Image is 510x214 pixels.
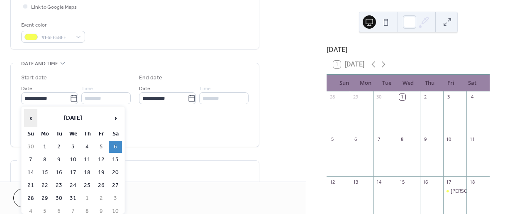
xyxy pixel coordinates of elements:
td: 1 [81,192,94,204]
div: Sat [461,75,483,91]
td: 26 [95,180,108,192]
td: 20 [109,167,122,179]
td: 11 [81,154,94,166]
td: 25 [81,180,94,192]
td: 7 [24,154,37,166]
div: 30 [376,94,382,100]
th: Sa [109,128,122,140]
div: 10 [446,136,452,143]
td: 13 [109,154,122,166]
td: 3 [109,192,122,204]
td: 2 [95,192,108,204]
span: › [109,110,122,126]
td: 9 [52,154,66,166]
div: Beekman 1802 [443,188,466,195]
th: Su [24,128,37,140]
th: We [66,128,80,140]
div: 17 [446,179,452,185]
td: 3 [66,141,80,153]
td: 19 [95,167,108,179]
td: 16 [52,167,66,179]
div: Sun [333,75,355,91]
td: 10 [66,154,80,166]
div: [PERSON_NAME] 1802 [451,188,503,195]
span: Link to Google Maps [31,3,77,12]
div: Tue [376,75,398,91]
th: Mo [38,128,51,140]
td: 1 [38,141,51,153]
div: Event color [21,21,83,30]
div: Mon [355,75,376,91]
td: 29 [38,192,51,204]
div: 8 [399,136,405,143]
td: 27 [109,180,122,192]
th: Fr [95,128,108,140]
div: Thu [419,75,440,91]
span: Time [199,84,211,93]
div: Start date [21,74,47,82]
div: 9 [422,136,429,143]
td: 31 [66,192,80,204]
button: Cancel [13,189,64,207]
td: 15 [38,167,51,179]
th: Tu [52,128,66,140]
span: Time [81,84,93,93]
td: 24 [66,180,80,192]
div: 12 [329,179,335,185]
div: 5 [329,136,335,143]
td: 18 [81,167,94,179]
td: 22 [38,180,51,192]
td: 6 [109,141,122,153]
td: 8 [38,154,51,166]
div: Wed [398,75,419,91]
div: 18 [469,179,475,185]
td: 5 [95,141,108,153]
div: 6 [352,136,359,143]
td: 21 [24,180,37,192]
div: 4 [469,94,475,100]
td: 4 [81,141,94,153]
td: 17 [66,167,80,179]
td: 14 [24,167,37,179]
span: Date [139,84,150,93]
div: 29 [352,94,359,100]
td: 30 [52,192,66,204]
div: End date [139,74,162,82]
div: 3 [446,94,452,100]
div: 2 [422,94,429,100]
th: [DATE] [38,109,108,127]
span: Date and time [21,59,58,68]
th: Th [81,128,94,140]
td: 2 [52,141,66,153]
span: Date [21,84,32,93]
div: 28 [329,94,335,100]
div: Fri [440,75,462,91]
div: [DATE] [327,44,490,54]
div: 14 [376,179,382,185]
td: 28 [24,192,37,204]
td: 23 [52,180,66,192]
td: 12 [95,154,108,166]
span: ‹ [24,110,37,126]
td: 30 [24,141,37,153]
div: 1 [399,94,405,100]
div: 15 [399,179,405,185]
div: 7 [376,136,382,143]
div: 13 [352,179,359,185]
div: 11 [469,136,475,143]
span: #F6FF58FF [41,33,72,42]
div: 16 [422,179,429,185]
